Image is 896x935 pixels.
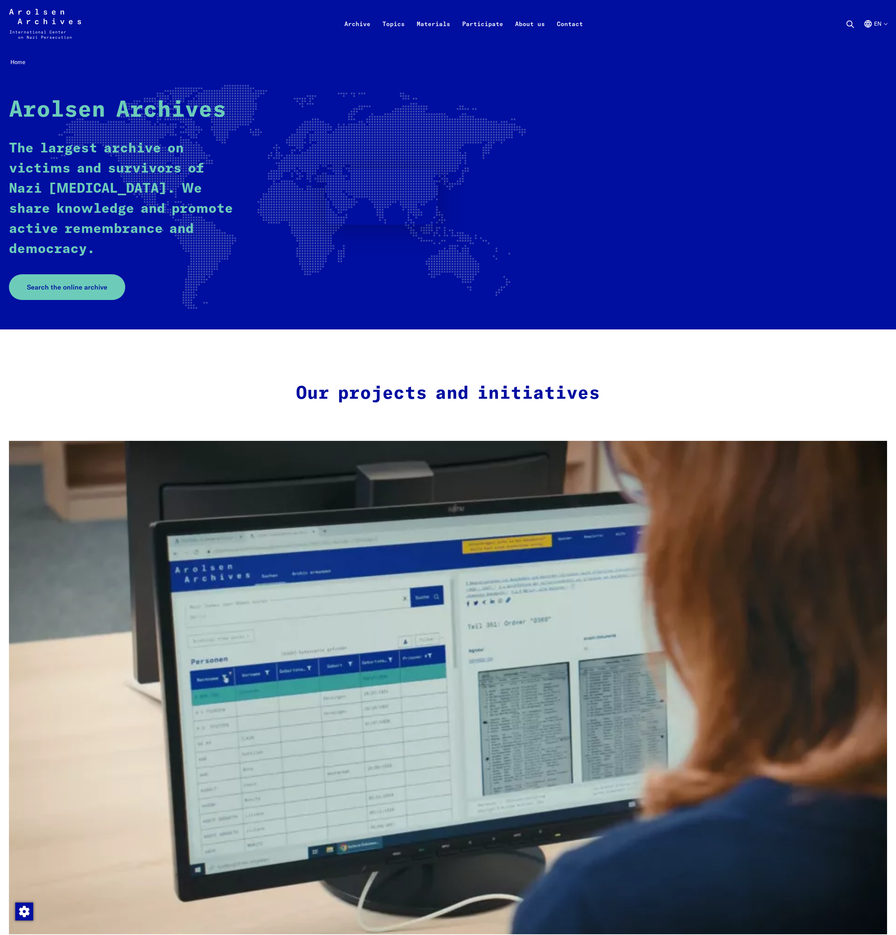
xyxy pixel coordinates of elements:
[15,903,33,920] img: Change consent
[509,18,551,48] a: About us
[9,139,240,259] p: The largest archive on victims and survivors of Nazi [MEDICAL_DATA]. We share knowledge and promo...
[9,99,226,121] strong: Arolsen Archives
[290,383,606,405] h2: Our projects and initiatives
[9,57,887,68] nav: Breadcrumb
[9,274,125,300] a: Search the online archive
[338,9,589,39] nav: Primary
[338,18,376,48] a: Archive
[10,59,25,66] span: Home
[551,18,589,48] a: Contact
[376,18,411,48] a: Topics
[411,18,456,48] a: Materials
[864,19,887,46] button: English, language selection
[456,18,509,48] a: Participate
[27,282,107,292] span: Search the online archive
